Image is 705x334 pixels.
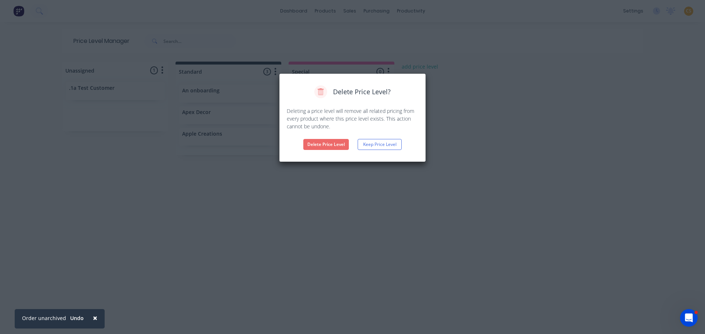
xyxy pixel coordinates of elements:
p: Deleting a price level will remove all related pricing from every product where this price level ... [287,107,418,130]
button: Close [86,309,105,327]
span: × [93,313,97,323]
button: Keep Price Level [358,139,402,150]
iframe: Intercom live chat [680,309,698,327]
span: Delete Price Level? [333,87,391,97]
button: Undo [66,313,88,324]
button: Delete Price Level [303,139,349,150]
div: Order unarchived [22,314,66,322]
